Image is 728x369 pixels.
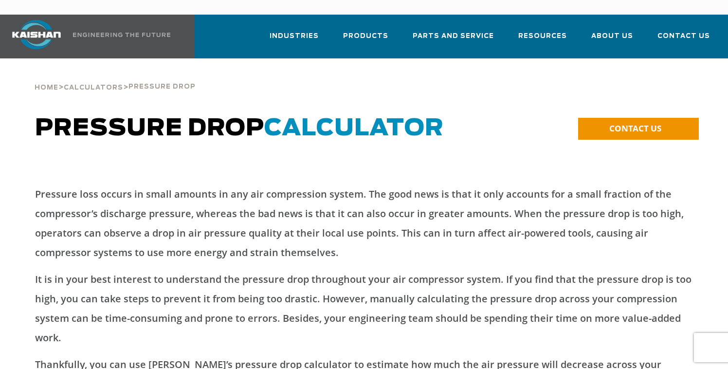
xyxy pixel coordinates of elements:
[343,31,388,42] span: Products
[35,85,58,91] span: Home
[73,33,170,37] img: Engineering the future
[413,23,494,56] a: Parts and Service
[270,23,319,56] a: Industries
[518,23,567,56] a: Resources
[128,84,196,90] span: Pressure Drop
[591,23,633,56] a: About Us
[413,31,494,42] span: Parts and Service
[343,23,388,56] a: Products
[264,117,444,140] span: CALCULATOR
[657,31,710,42] span: Contact Us
[591,31,633,42] span: About Us
[518,31,567,42] span: Resources
[35,58,196,95] div: > >
[35,83,58,92] a: Home
[657,23,710,56] a: Contact Us
[64,83,123,92] a: Calculators
[270,31,319,42] span: Industries
[35,270,693,348] p: It is in your best interest to understand the pressure drop throughout your air compressor system...
[578,118,699,140] a: CONTACT US
[35,117,444,140] span: Pressure Drop
[64,85,123,91] span: Calculators
[609,123,661,134] span: CONTACT US
[35,184,693,262] p: Pressure loss occurs in small amounts in any air compression system. The good news is that it onl...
